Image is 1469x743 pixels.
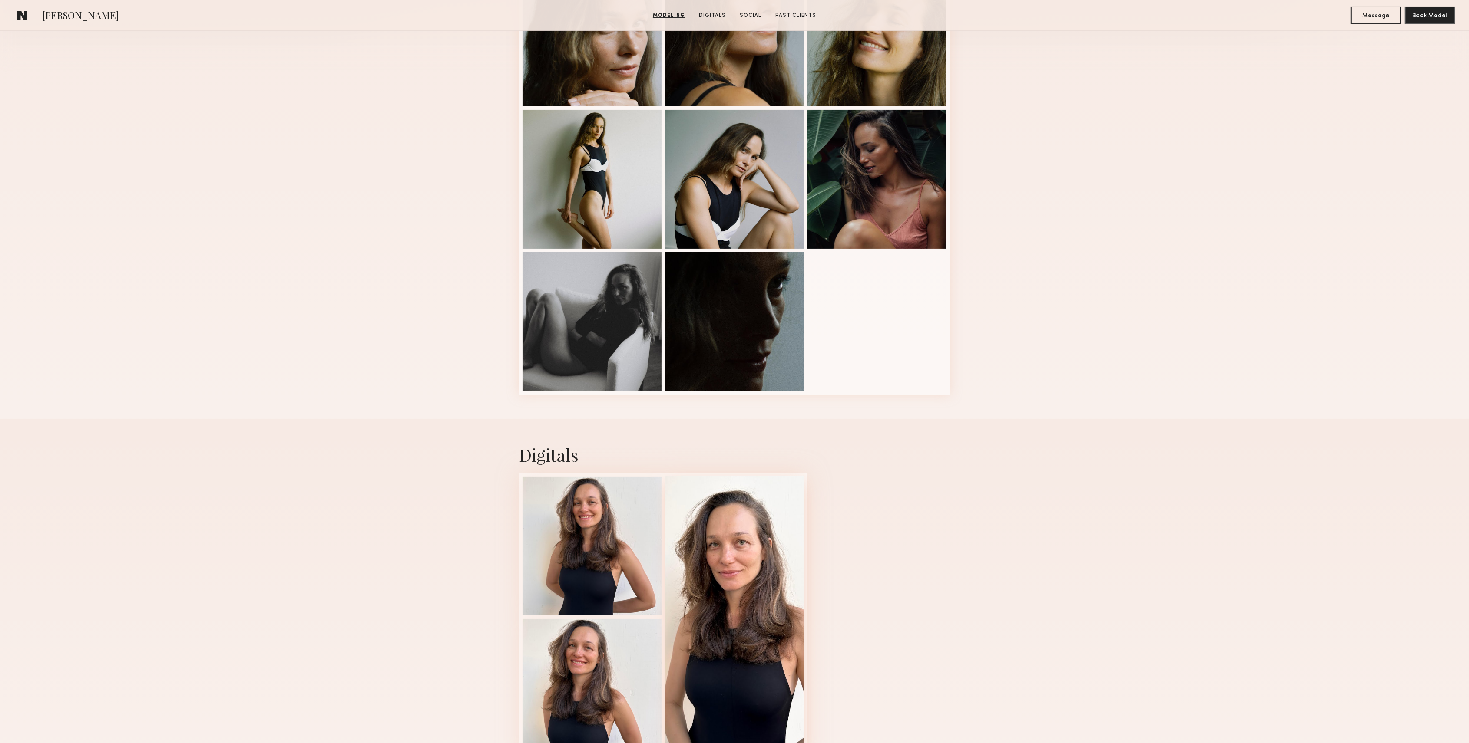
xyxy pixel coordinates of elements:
div: Digitals [519,443,950,466]
a: Book Model [1405,11,1455,19]
button: Message [1351,7,1401,24]
a: Past Clients [772,12,820,20]
a: Social [736,12,765,20]
button: Book Model [1405,7,1455,24]
a: Modeling [649,12,688,20]
span: [PERSON_NAME] [42,9,119,24]
a: Digitals [695,12,729,20]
